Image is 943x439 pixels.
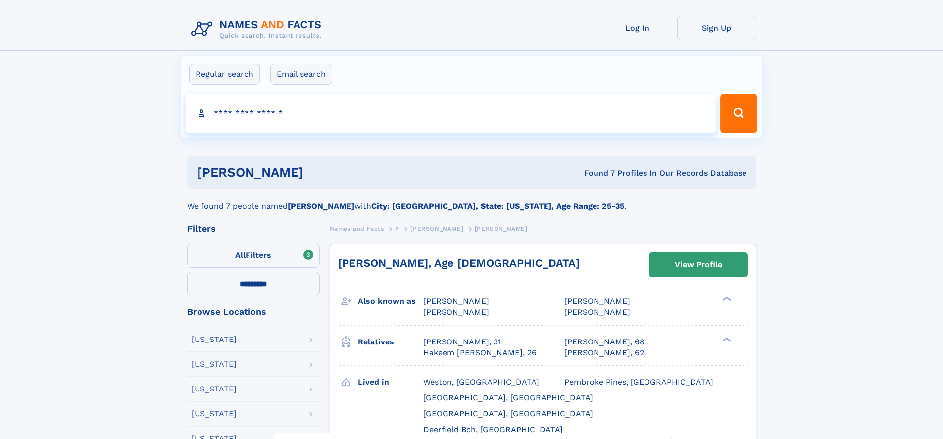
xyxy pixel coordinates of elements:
[270,64,332,85] label: Email search
[423,307,489,317] span: [PERSON_NAME]
[395,222,399,235] a: P
[720,296,732,302] div: ❯
[395,225,399,232] span: P
[423,377,539,387] span: Weston, [GEOGRAPHIC_DATA]
[564,337,645,347] a: [PERSON_NAME], 68
[677,16,756,40] a: Sign Up
[564,296,630,306] span: [PERSON_NAME]
[192,336,237,343] div: [US_STATE]
[197,166,444,179] h1: [PERSON_NAME]
[187,16,330,43] img: Logo Names and Facts
[423,337,501,347] a: [PERSON_NAME], 31
[192,385,237,393] div: [US_STATE]
[444,168,746,179] div: Found 7 Profiles In Our Records Database
[338,257,580,269] a: [PERSON_NAME], Age [DEMOGRAPHIC_DATA]
[192,360,237,368] div: [US_STATE]
[423,296,489,306] span: [PERSON_NAME]
[564,307,630,317] span: [PERSON_NAME]
[187,244,320,268] label: Filters
[423,393,593,402] span: [GEOGRAPHIC_DATA], [GEOGRAPHIC_DATA]
[475,225,528,232] span: [PERSON_NAME]
[720,94,757,133] button: Search Button
[187,224,320,233] div: Filters
[410,222,463,235] a: [PERSON_NAME]
[675,253,722,276] div: View Profile
[564,347,644,358] a: [PERSON_NAME], 62
[358,374,423,390] h3: Lived in
[186,94,716,133] input: search input
[192,410,237,418] div: [US_STATE]
[423,409,593,418] span: [GEOGRAPHIC_DATA], [GEOGRAPHIC_DATA]
[187,307,320,316] div: Browse Locations
[189,64,260,85] label: Regular search
[330,222,384,235] a: Names and Facts
[288,201,354,211] b: [PERSON_NAME]
[423,425,563,434] span: Deerfield Bch, [GEOGRAPHIC_DATA]
[358,334,423,350] h3: Relatives
[358,293,423,310] h3: Also known as
[187,189,756,212] div: We found 7 people named with .
[564,377,713,387] span: Pembroke Pines, [GEOGRAPHIC_DATA]
[235,250,246,260] span: All
[649,253,747,277] a: View Profile
[720,336,732,342] div: ❯
[371,201,624,211] b: City: [GEOGRAPHIC_DATA], State: [US_STATE], Age Range: 25-35
[410,225,463,232] span: [PERSON_NAME]
[423,347,537,358] a: Hakeem [PERSON_NAME], 26
[598,16,677,40] a: Log In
